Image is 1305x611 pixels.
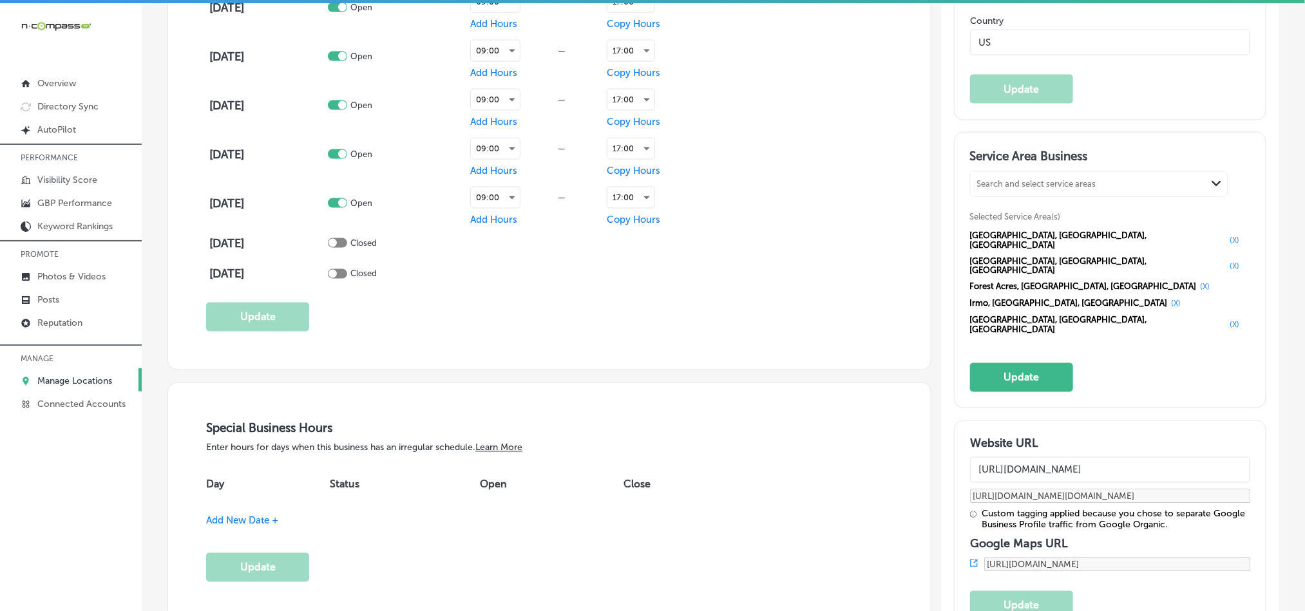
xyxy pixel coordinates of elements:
[982,509,1250,531] div: Custom tagging applied because you chose to separate Google Business Profile traffic from Google ...
[470,18,517,30] span: Add Hours
[1226,235,1244,245] button: (X)
[350,149,372,159] p: Open
[350,198,372,208] p: Open
[206,303,309,332] button: Update
[209,99,325,113] h4: [DATE]
[1197,282,1214,292] button: (X)
[350,238,377,248] p: Closed
[330,466,480,502] th: Status
[209,147,325,162] h4: [DATE]
[37,375,112,386] p: Manage Locations
[1168,299,1185,309] button: (X)
[970,537,1250,551] h3: Google Maps URL
[470,116,517,127] span: Add Hours
[475,442,522,453] a: Learn More
[470,214,517,225] span: Add Hours
[350,52,372,61] p: Open
[471,138,520,159] div: 09:00
[471,41,520,61] div: 09:00
[209,196,325,211] h4: [DATE]
[206,421,892,436] h3: Special Business Hours
[970,457,1250,483] input: Add Location Website
[37,198,112,209] p: GBP Performance
[607,116,660,127] span: Copy Hours
[970,15,1250,26] label: Country
[206,553,309,582] button: Update
[607,187,654,208] div: 17:00
[37,294,59,305] p: Posts
[350,3,372,12] p: Open
[37,78,76,89] p: Overview
[209,267,325,281] h4: [DATE]
[970,30,1250,55] input: Country
[1226,261,1244,271] button: (X)
[470,165,517,176] span: Add Hours
[607,89,654,110] div: 17:00
[970,149,1250,168] h3: Service Area Business
[206,515,278,527] span: Add New Date +
[37,317,82,328] p: Reputation
[37,399,126,409] p: Connected Accounts
[977,179,1096,189] div: Search and select service areas
[520,144,604,153] div: —
[37,174,97,185] p: Visibility Score
[607,138,654,159] div: 17:00
[480,466,624,502] th: Open
[350,100,372,110] p: Open
[607,18,660,30] span: Copy Hours
[520,46,604,55] div: —
[471,187,520,208] div: 09:00
[970,315,1226,335] span: [GEOGRAPHIC_DATA], [GEOGRAPHIC_DATA], [GEOGRAPHIC_DATA]
[1226,320,1244,330] button: (X)
[970,212,1061,221] span: Selected Service Area(s)
[209,236,325,250] h4: [DATE]
[21,20,91,32] img: 660ab0bf-5cc7-4cb8-ba1c-48b5ae0f18e60NCTV_CLogo_TV_Black_-500x88.png
[209,50,325,64] h4: [DATE]
[37,271,106,282] p: Photos & Videos
[970,299,1168,308] span: Irmo, [GEOGRAPHIC_DATA], [GEOGRAPHIC_DATA]
[209,1,325,15] h4: [DATE]
[624,466,721,502] th: Close
[970,75,1073,104] button: Update
[607,67,660,79] span: Copy Hours
[970,282,1197,292] span: Forest Acres, [GEOGRAPHIC_DATA], [GEOGRAPHIC_DATA]
[471,89,520,110] div: 09:00
[37,101,99,112] p: Directory Sync
[970,230,1226,250] span: [GEOGRAPHIC_DATA], [GEOGRAPHIC_DATA], [GEOGRAPHIC_DATA]
[970,437,1250,451] h3: Website URL
[206,466,330,502] th: Day
[37,221,113,232] p: Keyword Rankings
[607,214,660,225] span: Copy Hours
[970,363,1073,392] button: Update
[470,67,517,79] span: Add Hours
[206,442,892,453] p: Enter hours for days when this business has an irregular schedule.
[607,41,654,61] div: 17:00
[37,124,76,135] p: AutoPilot
[520,193,604,202] div: —
[520,95,604,104] div: —
[970,256,1226,276] span: [GEOGRAPHIC_DATA], [GEOGRAPHIC_DATA], [GEOGRAPHIC_DATA]
[607,165,660,176] span: Copy Hours
[350,269,377,279] p: Closed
